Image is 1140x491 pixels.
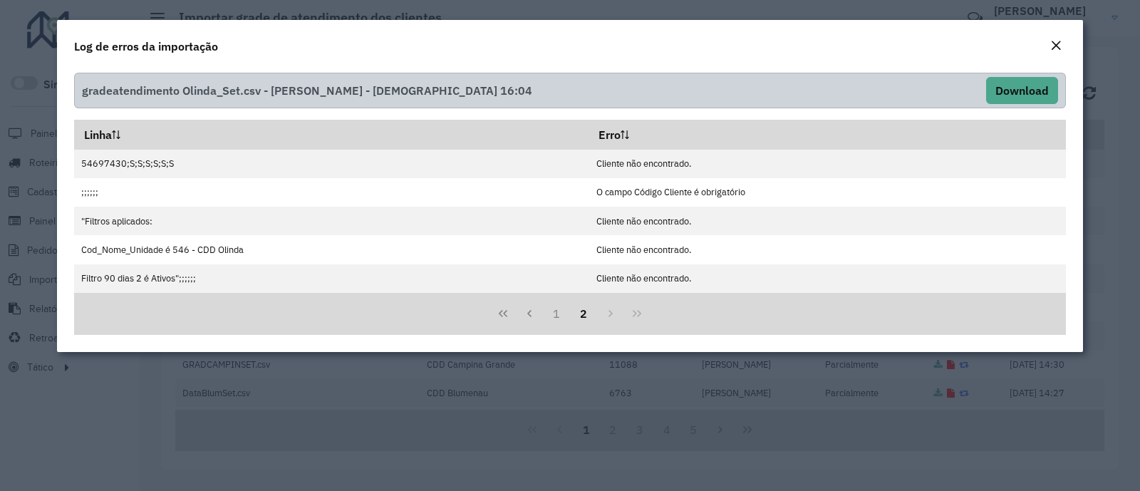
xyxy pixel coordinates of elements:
[74,178,589,207] td: ;;;;;;
[74,235,589,264] td: Cod_Nome_Unidade é 546 - CDD Olinda
[543,300,570,327] button: 1
[74,207,589,235] td: "Filtros aplicados:
[589,235,1066,264] td: Cliente não encontrado.
[1046,37,1066,56] button: Close
[570,300,597,327] button: 2
[489,300,517,327] button: First Page
[589,207,1066,235] td: Cliente não encontrado.
[74,150,589,178] td: 54697430;S;S;S;S;S;S
[986,77,1058,104] button: Download
[589,264,1066,293] td: Cliente não encontrado.
[589,120,1066,150] th: Erro
[74,120,589,150] th: Linha
[74,264,589,293] td: Filtro 90 dias 2 é Ativos";;;;;;
[517,300,544,327] button: Previous Page
[589,150,1066,178] td: Cliente não encontrado.
[74,38,218,55] h4: Log de erros da importação
[82,77,532,104] span: gradeatendimento Olinda_Set.csv - [PERSON_NAME] - [DEMOGRAPHIC_DATA] 16:04
[1050,40,1062,51] em: Fechar
[589,178,1066,207] td: O campo Código Cliente é obrigatório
